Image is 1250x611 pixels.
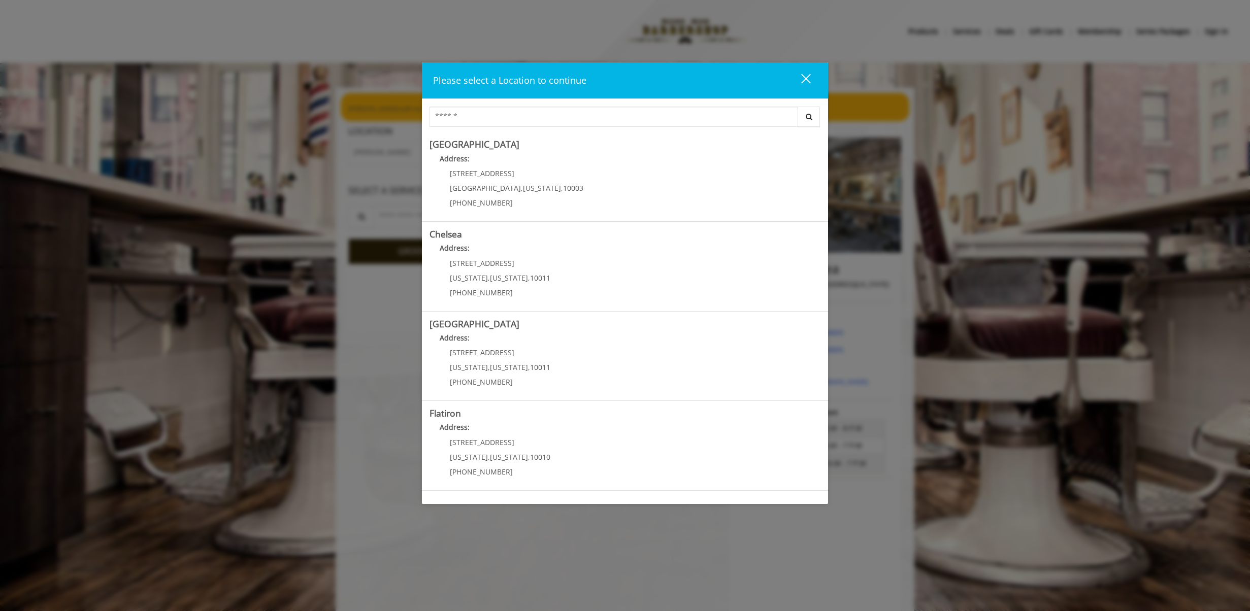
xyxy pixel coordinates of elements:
span: [PHONE_NUMBER] [450,198,513,208]
span: [US_STATE] [490,452,528,462]
span: 10011 [530,362,550,372]
span: [US_STATE] [450,273,488,283]
span: [US_STATE] [450,362,488,372]
button: close dialog [782,70,817,91]
span: , [488,362,490,372]
div: Center Select [430,107,820,132]
span: [US_STATE] [490,362,528,372]
b: Chelsea [430,228,462,240]
span: [PHONE_NUMBER] [450,467,513,477]
b: Flatiron [430,407,461,419]
input: Search Center [430,107,798,127]
span: [STREET_ADDRESS] [450,348,514,357]
span: , [561,183,563,193]
span: , [528,273,530,283]
b: [GEOGRAPHIC_DATA] [430,318,519,330]
span: [STREET_ADDRESS] [450,168,514,178]
span: [US_STATE] [490,273,528,283]
b: Address: [440,422,470,432]
span: [GEOGRAPHIC_DATA] [450,183,521,193]
i: Search button [803,113,815,120]
b: Address: [440,154,470,163]
span: [PHONE_NUMBER] [450,288,513,297]
span: 10010 [530,452,550,462]
span: [STREET_ADDRESS] [450,437,514,447]
b: Garment District [430,497,498,509]
span: , [528,452,530,462]
span: , [488,452,490,462]
b: Address: [440,333,470,343]
span: , [488,273,490,283]
b: Address: [440,243,470,253]
span: , [521,183,523,193]
span: Please select a Location to continue [433,74,586,86]
span: [US_STATE] [523,183,561,193]
span: [STREET_ADDRESS] [450,258,514,268]
div: close dialog [790,73,810,88]
span: [US_STATE] [450,452,488,462]
span: [PHONE_NUMBER] [450,377,513,387]
span: 10003 [563,183,583,193]
b: [GEOGRAPHIC_DATA] [430,138,519,150]
span: 10011 [530,273,550,283]
span: , [528,362,530,372]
